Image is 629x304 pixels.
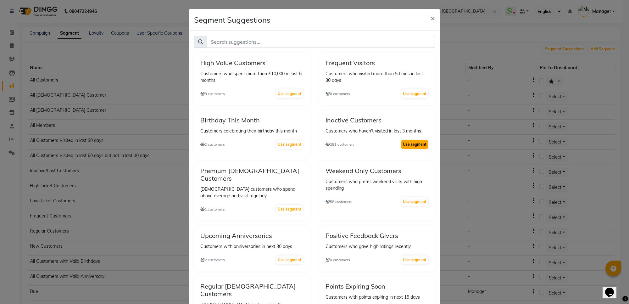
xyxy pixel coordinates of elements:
[401,197,428,206] button: Use segment
[200,232,303,239] h5: Upcoming Anniversaries
[276,256,303,264] button: Use segment
[326,257,350,263] small: 0 customers
[194,14,270,25] h4: Segment Suggestions
[200,91,225,97] small: 8 customers
[401,140,428,149] button: Use segment
[326,178,429,192] p: Customers who prefer weekend visits with high spending
[326,142,354,147] small: 281 customers
[200,128,303,134] p: Customers celebrating their birthday this month
[426,9,440,27] button: Close
[603,279,623,298] iframe: chat widget
[431,13,435,23] span: ×
[200,207,225,212] small: 1 customers
[200,167,303,182] h5: Premium [DEMOGRAPHIC_DATA] Customers
[401,256,428,264] button: Use segment
[326,243,429,250] p: Customers who gave high ratings recently
[326,59,429,67] h5: Frequent Visitors
[200,70,303,84] p: Customers who spent more than ₹10,000 in last 6 months
[200,116,303,124] h5: Birthday This Month
[207,36,435,48] input: Search suggestions...
[200,243,303,250] p: Customers with anniversaries in next 30 days
[276,205,303,214] button: Use segment
[326,283,429,290] h5: Points Expiring Soon
[200,257,225,263] small: 2 customers
[326,91,350,97] small: 0 customers
[200,283,303,298] h5: Regular [DEMOGRAPHIC_DATA] Customers
[326,199,352,205] small: 58 customers
[200,59,303,67] h5: High Value Customers
[326,70,429,84] p: Customers who visited more than 5 times in last 30 days
[276,140,303,149] button: Use segment
[200,186,303,199] p: [DEMOGRAPHIC_DATA] customers who spend above average and visit regularly
[326,128,429,134] p: Customers who haven't visited in last 3 months
[326,116,429,124] h5: Inactive Customers
[326,232,429,239] h5: Positive Feedback Givers
[401,89,428,98] button: Use segment
[200,142,225,147] small: 2 customers
[326,167,429,175] h5: Weekend Only Customers
[276,89,303,98] button: Use segment
[326,294,429,301] p: Customers with points expiring in next 15 days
